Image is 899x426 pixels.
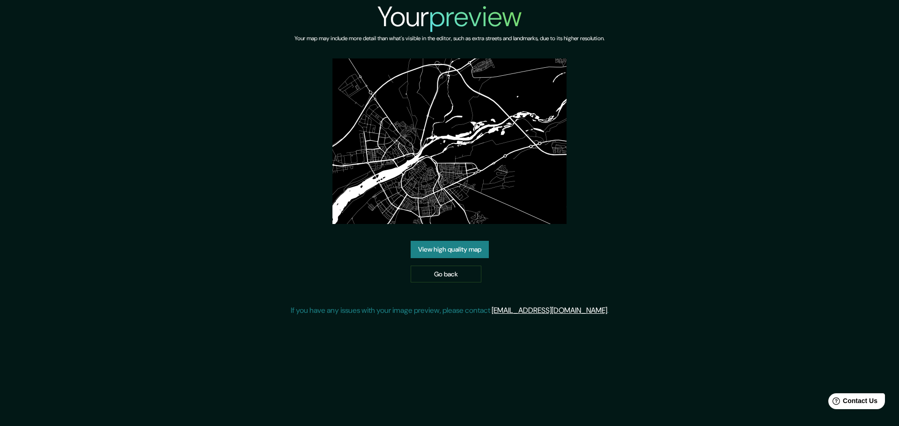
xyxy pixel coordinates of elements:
h6: Your map may include more detail than what's visible in the editor, such as extra streets and lan... [295,34,604,43]
img: created-map-preview [332,58,567,224]
iframe: Help widget launcher [816,390,889,416]
a: Go back [411,266,481,283]
p: If you have any issues with your image preview, please contact . [291,305,609,316]
a: View high quality map [411,241,489,258]
a: [EMAIL_ADDRESS][DOMAIN_NAME] [492,305,607,315]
